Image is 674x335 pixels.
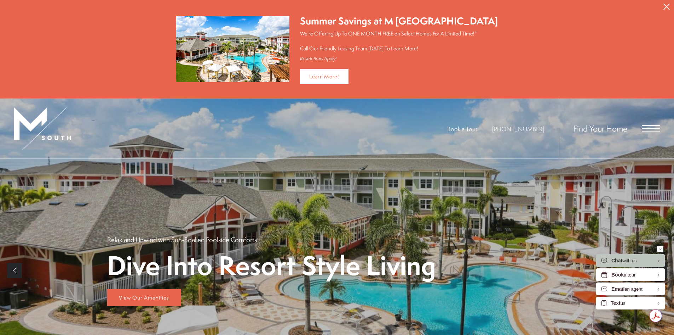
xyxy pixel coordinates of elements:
[300,56,498,62] div: Restrictions Apply!
[176,16,289,82] img: Summer Savings at M South Apartments
[119,294,169,301] span: View Our Amenities
[642,125,660,132] button: Open Menu
[300,30,498,52] p: We're Offering Up To ONE MONTH FREE on Select Homes For A Limited Time!* Call Our Friendly Leasin...
[492,125,545,133] span: [PHONE_NUMBER]
[447,125,477,133] a: Book a Tour
[7,263,22,278] a: Previous
[300,14,498,28] div: Summer Savings at M [GEOGRAPHIC_DATA]
[107,289,181,306] a: View Our Amenities
[573,123,627,134] a: Find Your Home
[492,125,545,133] a: Call Us at 813-570-8014
[300,69,348,84] a: Learn More!
[107,235,257,244] p: Relax and Unwind with Sun-Soaked Poolside Comforts
[107,251,436,279] p: Dive Into Resort Style Living
[14,107,71,150] img: MSouth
